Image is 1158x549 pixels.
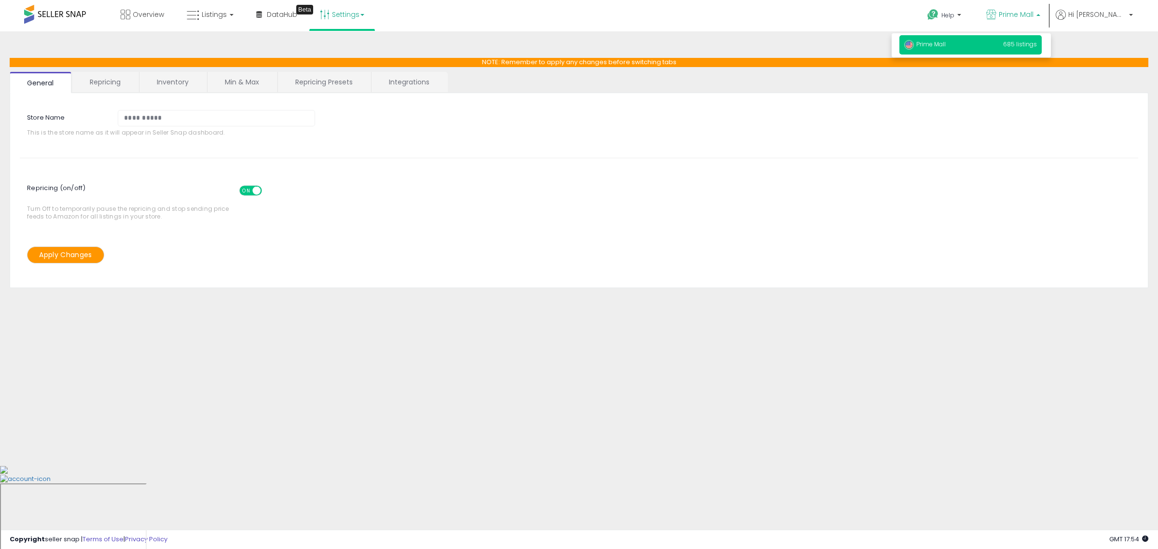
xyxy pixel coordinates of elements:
[941,11,954,19] span: Help
[72,72,138,92] a: Repricing
[139,72,206,92] a: Inventory
[1068,10,1126,19] span: Hi [PERSON_NAME]
[202,10,227,19] span: Listings
[27,247,104,263] button: Apply Changes
[1056,10,1133,31] a: Hi [PERSON_NAME]
[27,181,234,220] span: Turn Off to temporarily pause the repricing and stop sending price feeds to Amazon for all listin...
[27,129,323,136] span: This is the store name as it will appear in Seller Snap dashboard.
[10,72,71,93] a: General
[372,72,447,92] a: Integrations
[904,40,946,48] span: Prime Mall
[267,10,297,19] span: DataHub
[920,1,971,31] a: Help
[240,187,252,195] span: ON
[999,10,1034,19] span: Prime Mall
[133,10,164,19] span: Overview
[10,58,1148,67] p: NOTE: Remember to apply any changes before switching tabs
[20,110,110,123] label: Store Name
[278,72,370,92] a: Repricing Presets
[904,40,914,50] img: usa.png
[296,5,313,14] div: Tooltip anchor
[261,187,276,195] span: OFF
[207,72,276,92] a: Min & Max
[927,9,939,21] i: Get Help
[1003,40,1037,48] span: 685 listings
[27,178,271,205] span: Repricing (on/off)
